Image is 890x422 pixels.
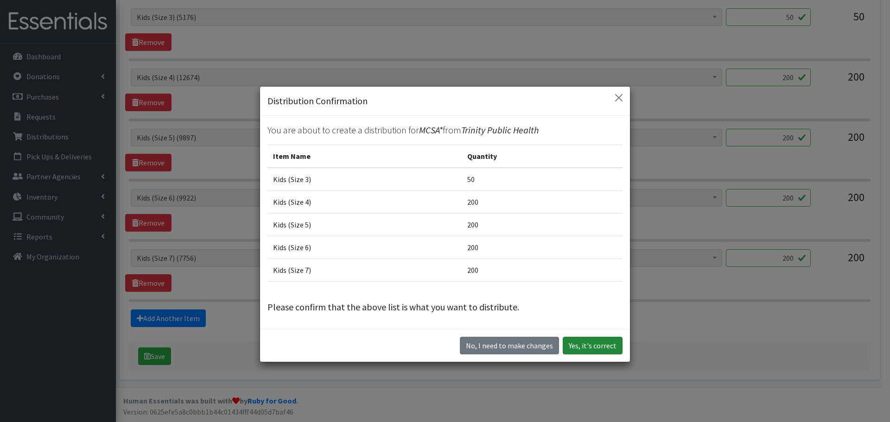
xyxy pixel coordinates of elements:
th: Quantity [462,145,623,168]
span: MCSA* [419,124,443,136]
h5: Distribution Confirmation [267,94,368,108]
td: 200 [462,190,623,213]
td: Kids (Size 4) [267,190,462,213]
p: Please confirm that the above list is what you want to distribute. [267,300,623,314]
button: Yes, it's correct [563,337,623,354]
td: Kids (Size 7) [267,258,462,281]
td: 200 [462,213,623,236]
td: Kids (Size 3) [267,168,462,191]
span: Trinity Public Health [461,124,539,136]
th: Item Name [267,145,462,168]
td: Kids (Size 5) [267,213,462,236]
td: Kids (Size 6) [267,236,462,258]
button: Close [611,90,626,105]
td: 200 [462,236,623,258]
td: 200 [462,258,623,281]
button: No I need to make changes [460,337,559,354]
p: You are about to create a distribution for from [267,123,623,137]
td: 50 [462,168,623,191]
